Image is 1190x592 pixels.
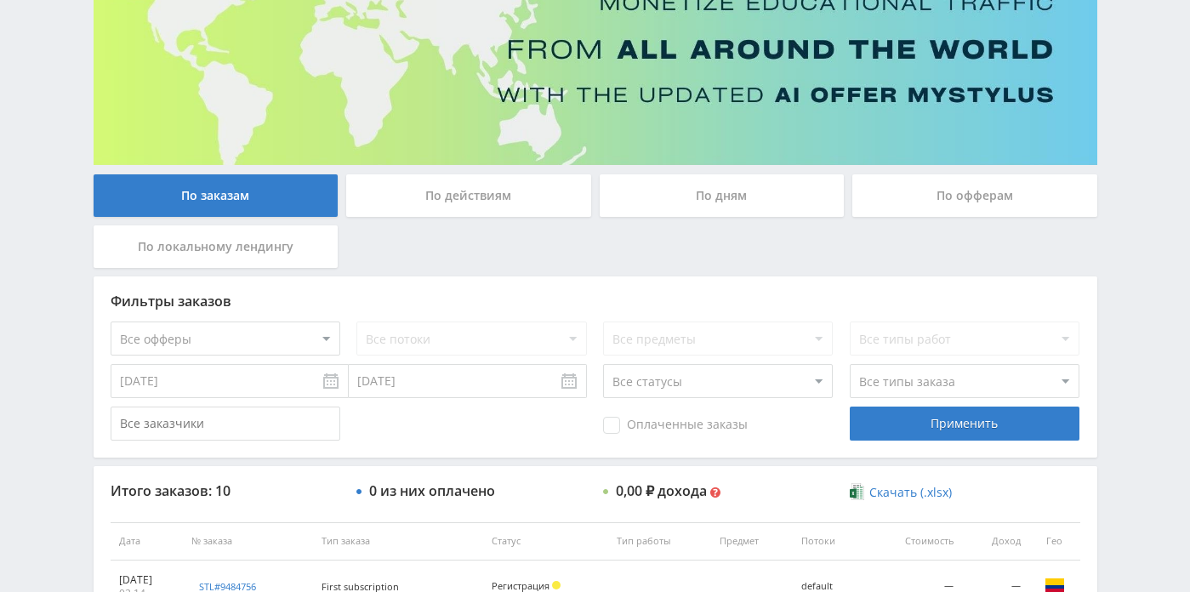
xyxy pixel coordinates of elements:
div: 0,00 ₽ дохода [616,483,707,498]
th: Предмет [711,522,793,561]
th: Потоки [793,522,867,561]
div: default [801,581,858,592]
div: Фильтры заказов [111,293,1080,309]
th: Стоимость [867,522,962,561]
div: [DATE] [119,573,175,587]
div: Итого заказов: 10 [111,483,340,498]
span: Скачать (.xlsx) [869,486,952,499]
div: По дням [600,174,845,217]
th: Дата [111,522,184,561]
th: Доход [962,522,1029,561]
div: По действиям [346,174,591,217]
input: Все заказчики [111,407,340,441]
th: Гео [1029,522,1080,561]
img: xlsx [850,483,864,500]
div: По заказам [94,174,339,217]
th: Тип работы [608,522,711,561]
a: Скачать (.xlsx) [850,484,952,501]
div: По локальному лендингу [94,225,339,268]
span: Холд [552,581,561,589]
span: Регистрация [492,579,549,592]
div: 0 из них оплачено [369,483,495,498]
th: Тип заказа [313,522,483,561]
th: Статус [483,522,608,561]
span: Оплаченные заказы [603,417,748,434]
th: № заказа [183,522,313,561]
div: По офферам [852,174,1097,217]
div: Применить [850,407,1079,441]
